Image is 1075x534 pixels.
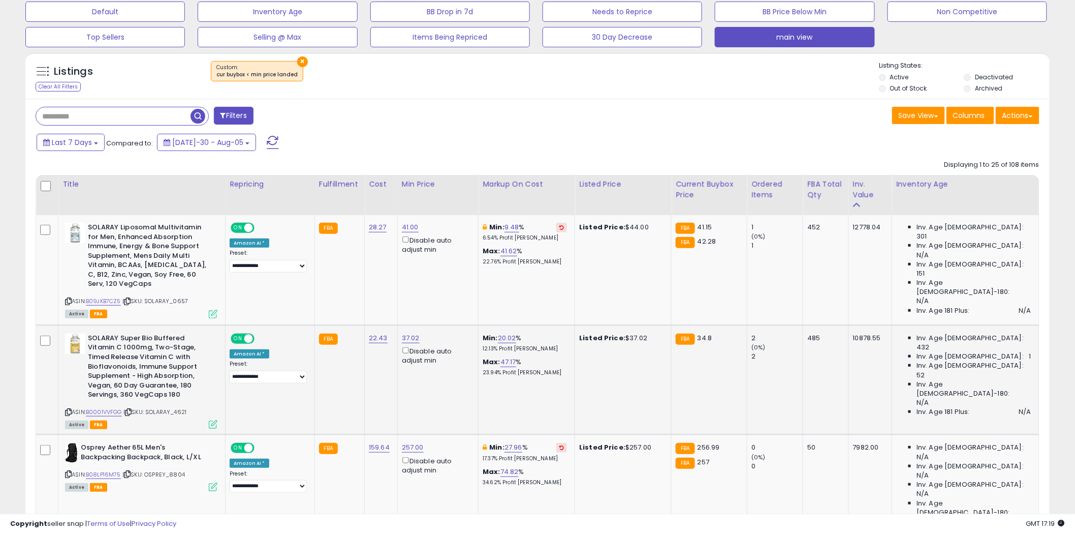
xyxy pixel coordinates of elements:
[676,237,694,248] small: FBA
[916,480,1024,489] span: Inv. Age [DEMOGRAPHIC_DATA]:
[402,234,470,254] div: Disable auto adjust min
[916,462,1024,471] span: Inv. Age [DEMOGRAPHIC_DATA]:
[402,345,470,365] div: Disable auto adjust min
[1019,407,1031,417] span: N/A
[232,444,244,453] span: ON
[916,371,925,380] span: 52
[253,444,269,453] span: OFF
[65,223,85,243] img: 41oOGFKUvSL._SL40_.jpg
[916,296,929,306] span: N/A
[483,345,567,352] p: 12.13% Profit [PERSON_NAME]
[90,483,107,492] span: FBA
[232,334,244,343] span: ON
[483,369,567,376] p: 23.94% Profit [PERSON_NAME]
[402,442,424,453] a: 257.00
[916,223,1024,232] span: Inv. Age [DEMOGRAPHIC_DATA]:
[579,334,663,343] div: $37.02
[896,179,1035,190] div: Inventory Age
[953,110,985,121] span: Columns
[483,179,571,190] div: Markup on Cost
[297,56,308,67] button: ×
[579,179,667,190] div: Listed Price
[65,310,88,318] span: All listings currently available for purchase on Amazon
[230,239,269,248] div: Amazon AI *
[853,443,884,452] div: 7982.00
[498,333,516,343] a: 20.02
[751,223,803,232] div: 1
[579,443,663,452] div: $257.00
[483,357,500,367] b: Max:
[490,442,505,452] b: Min:
[25,2,185,22] button: Default
[65,334,217,428] div: ASIN:
[483,467,567,486] div: %
[698,222,712,232] span: 41.15
[888,2,1047,22] button: Non Competitive
[500,246,517,256] a: 41.62
[1019,306,1031,315] span: N/A
[1029,352,1031,361] span: 1
[122,470,185,479] span: | SKU: OSPREY_8804
[369,179,393,190] div: Cost
[916,241,1024,250] span: Inv. Age [DEMOGRAPHIC_DATA]:
[216,64,298,79] span: Custom:
[916,334,1024,343] span: Inv. Age [DEMOGRAPHIC_DATA]:
[579,333,625,343] b: Listed Price:
[698,457,709,467] span: 257
[214,107,254,125] button: Filters
[807,334,840,343] div: 485
[916,471,929,480] span: N/A
[490,222,505,232] b: Min:
[65,223,217,317] div: ASIN:
[504,442,522,453] a: 27.96
[198,2,357,22] button: Inventory Age
[319,443,338,454] small: FBA
[676,334,694,345] small: FBA
[479,175,575,215] th: The percentage added to the cost of goods (COGS) that forms the calculator for Min & Max prices.
[319,179,360,190] div: Fulfillment
[579,223,663,232] div: $44.00
[370,2,530,22] button: BB Drop in 7d
[369,222,387,232] a: 28.27
[1026,519,1065,528] span: 2025-08-13 17:19 GMT
[916,232,927,241] span: 301
[916,407,970,417] span: Inv. Age 181 Plus:
[483,224,487,230] i: This overrides the store level min markup for this listing
[975,73,1013,81] label: Deactivated
[807,443,840,452] div: 50
[319,334,338,345] small: FBA
[853,179,888,200] div: Inv. value
[916,361,1024,370] span: Inv. Age [DEMOGRAPHIC_DATA]:
[65,334,85,354] img: 41ycwDwH-IL._SL40_.jpg
[65,483,88,492] span: All listings currently available for purchase on Amazon
[483,258,567,265] p: 22.76% Profit [PERSON_NAME]
[232,224,244,232] span: ON
[500,467,519,477] a: 74.82
[996,107,1039,124] button: Actions
[916,443,1024,452] span: Inv. Age [DEMOGRAPHIC_DATA]:
[90,421,107,429] span: FBA
[916,251,929,260] span: N/A
[916,499,1031,517] span: Inv. Age [DEMOGRAPHIC_DATA]-180:
[106,138,153,148] span: Compared to:
[543,27,702,47] button: 30 Day Decrease
[123,408,186,416] span: | SKU: SOLARAY_4621
[88,223,211,291] b: SOLARAY Liposomal Multivitamin for Men, Enhanced Absorption Immune, Energy & Bone Support Supplem...
[890,84,927,93] label: Out of Stock
[10,519,47,528] strong: Copyright
[751,443,803,452] div: 0
[483,334,567,352] div: %
[90,310,107,318] span: FBA
[916,453,929,462] span: N/A
[230,459,269,468] div: Amazon AI *
[88,334,211,402] b: SOLARAY Super Bio Buffered Vitamin C 1000mg, Two-Stage, Timed Release Vitamin C with Bioflavonoid...
[946,107,994,124] button: Columns
[483,247,567,265] div: %
[483,479,567,486] p: 34.62% Profit [PERSON_NAME]
[483,234,567,242] p: 6.54% Profit [PERSON_NAME]
[676,223,694,234] small: FBA
[751,241,803,250] div: 1
[751,352,803,361] div: 2
[853,223,884,232] div: 12778.04
[751,334,803,343] div: 2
